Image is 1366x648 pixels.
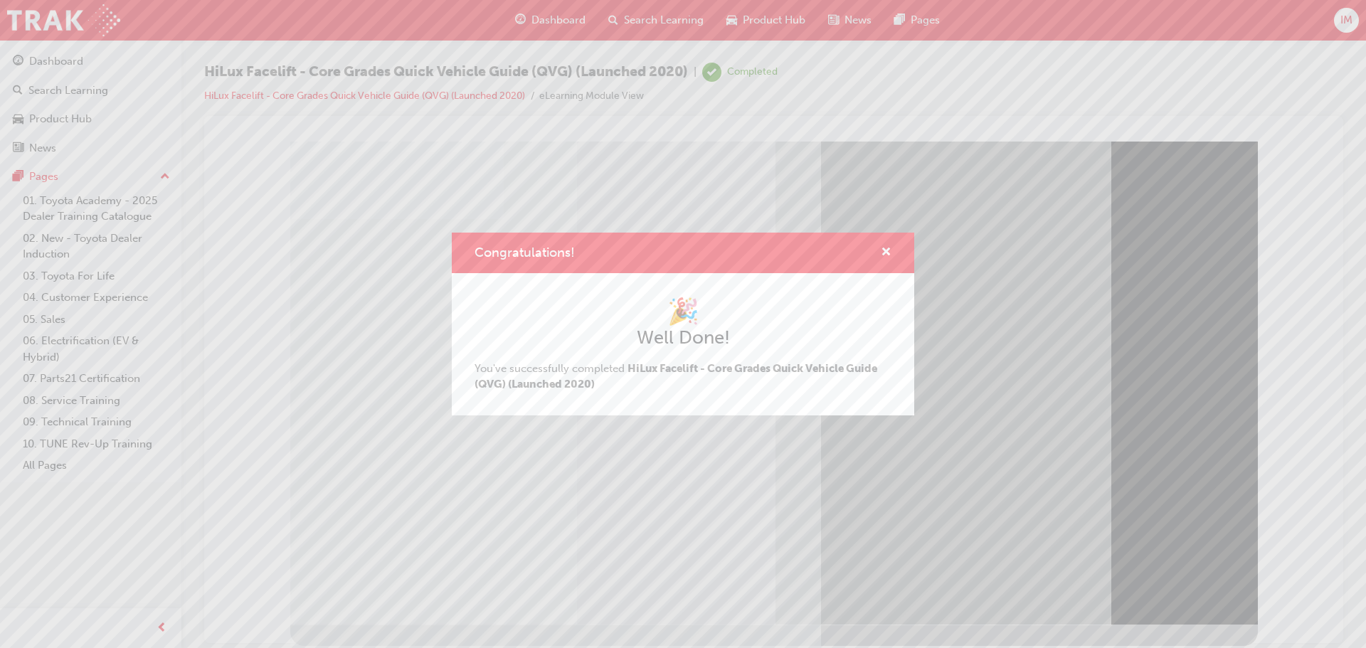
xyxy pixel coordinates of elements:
[475,296,891,327] h1: 🎉
[881,244,891,262] button: cross-icon
[881,247,891,260] span: cross-icon
[475,362,877,391] span: HiLux Facelift - Core Grades Quick Vehicle Guide (QVG) (Launched 2020)
[475,326,891,349] h2: Well Done!
[452,233,914,415] div: Congratulations!
[475,245,575,260] span: Congratulations!
[475,362,877,391] span: You've successfully completed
